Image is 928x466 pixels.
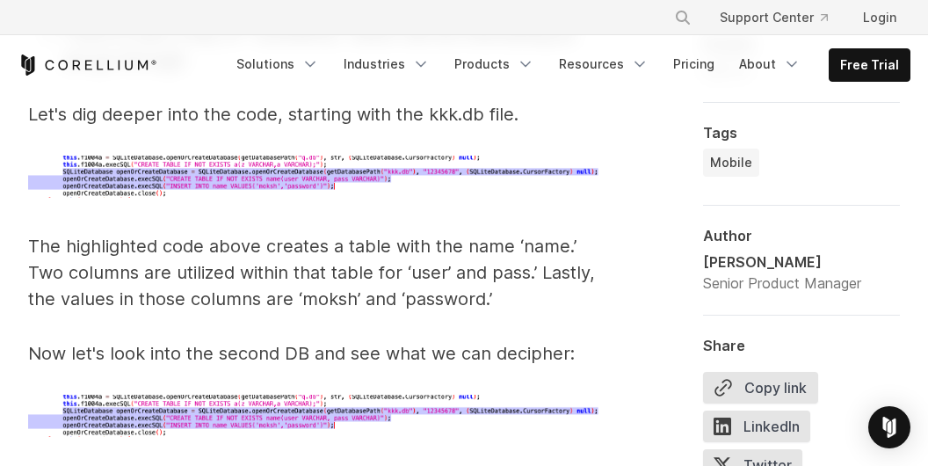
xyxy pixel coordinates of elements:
a: Pricing [663,48,725,80]
a: Industries [333,48,440,80]
p: Let's dig deeper into the code, starting with the kkk.db file. [28,101,600,127]
div: [PERSON_NAME] [703,251,861,273]
span: Mobile [710,154,752,171]
span: LinkedIn [703,411,810,442]
div: Tags [703,124,900,142]
a: Mobile [703,149,759,177]
div: Senior Product Manager [703,273,861,294]
div: Navigation Menu [226,48,910,82]
a: Resources [548,48,659,80]
img: Screenshot of the kkk.db file [28,156,600,198]
a: Products [444,48,545,80]
a: LinkedIn [703,411,821,449]
a: Free Trial [830,49,910,81]
a: Login [849,2,910,33]
div: Open Intercom Messenger [868,406,910,448]
div: Author [703,227,900,244]
div: Navigation Menu [653,2,910,33]
button: Copy link [703,372,818,404]
a: Corellium Home [18,55,157,76]
a: About [729,48,811,80]
p: The highlighted code above creates a table with the name ‘name.’ Two columns are utilized within ... [28,233,600,312]
img: Second database in the kkk.db file [28,395,600,437]
p: Now let's look into the second DB and see what we can decipher: [28,340,600,367]
a: Support Center [706,2,842,33]
a: Solutions [226,48,330,80]
button: Search [667,2,699,33]
div: Share [703,337,900,354]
